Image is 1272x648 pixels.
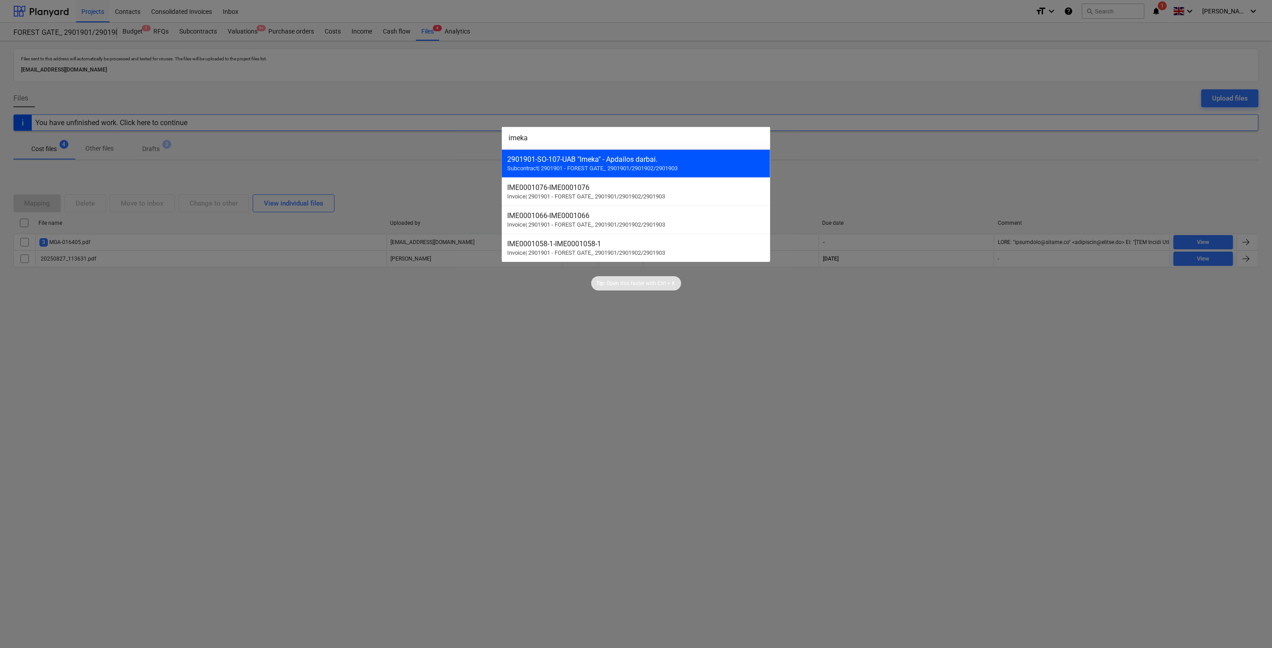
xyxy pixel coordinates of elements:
span: Subcontract | 2901901 - FOREST GATE_ 2901901/2901902/2901903 [507,165,678,172]
span: Invoice | 2901901 - FOREST GATE_ 2901901/2901902/2901903 [507,249,665,256]
p: Ctrl + K [658,280,676,287]
div: IME0001058-1-IME0001058-1Invoice| 2901901 - FOREST GATE_ 2901901/2901902/2901903 [502,234,770,262]
iframe: Chat Widget [1227,605,1272,648]
div: Tip:Open this faster withCtrl + K [591,276,681,290]
div: IME0001076 - IME0001076 [507,183,765,192]
span: Invoice | 2901901 - FOREST GATE_ 2901901/2901902/2901903 [507,221,665,228]
p: Open this faster with [607,280,657,287]
div: IME0001076-IME0001076Invoice| 2901901 - FOREST GATE_ 2901901/2901902/2901903 [502,177,770,206]
div: IME0001066-IME0001066Invoice| 2901901 - FOREST GATE_ 2901901/2901902/2901903 [502,206,770,234]
div: 2901901-SO-107-UAB "Imeka" - Apdailos darbai.Subcontract| 2901901 - FOREST GATE_ 2901901/2901902/... [502,149,770,177]
p: Tip: [597,280,606,287]
div: IME0001058-1 - IME0001058-1 [507,240,765,248]
div: 2901901-SO-107 - UAB "Imeka" - Apdailos darbai. [507,155,765,164]
span: Invoice | 2901901 - FOREST GATE_ 2901901/2901902/2901903 [507,193,665,200]
div: IME0001066 - IME0001066 [507,211,765,220]
input: Search for projects, line-items, subcontracts, valuations, subcontractors... [502,127,770,149]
